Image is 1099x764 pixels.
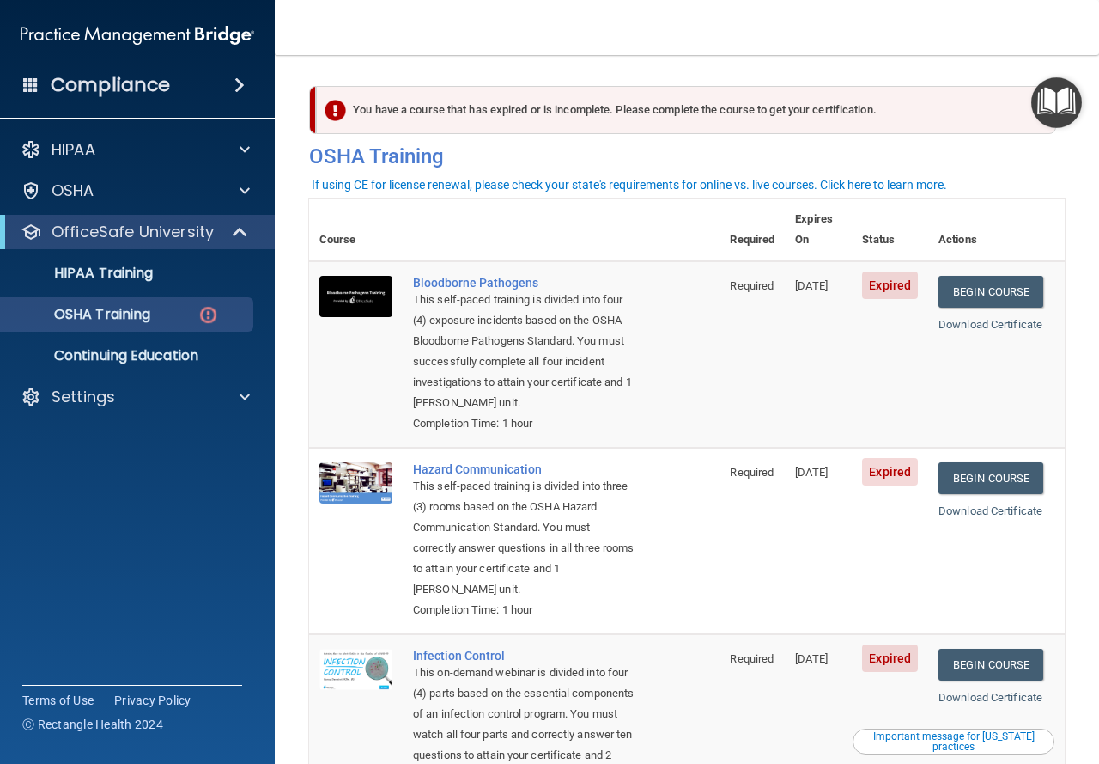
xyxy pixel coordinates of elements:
[938,318,1042,331] a: Download Certificate
[730,466,774,479] span: Required
[862,272,918,299] span: Expired
[114,692,191,709] a: Privacy Policy
[802,642,1078,711] iframe: Drift Widget Chat Controller
[316,86,1056,134] div: You have a course that has expired or is incomplete. Please complete the course to get your certi...
[309,176,950,193] button: If using CE for license renewal, please check your state's requirements for online vs. live cours...
[21,387,250,407] a: Settings
[22,692,94,709] a: Terms of Use
[11,306,150,323] p: OSHA Training
[720,199,785,261] th: Required
[730,279,774,292] span: Required
[51,73,170,97] h4: Compliance
[413,462,634,476] a: Hazard Communication
[52,387,115,407] p: Settings
[52,180,94,201] p: OSHA
[1031,77,1082,128] button: Open Resource Center
[730,652,774,665] span: Required
[197,304,219,326] img: danger-circle.6113f641.png
[413,276,634,290] a: Bloodborne Pathogens
[852,199,928,261] th: Status
[795,466,828,479] span: [DATE]
[938,504,1042,517] a: Download Certificate
[22,716,163,733] span: Ⓒ Rectangle Health 2024
[413,290,634,413] div: This self-paced training is divided into four (4) exposure incidents based on the OSHA Bloodborne...
[21,139,250,160] a: HIPAA
[938,462,1043,494] a: Begin Course
[413,476,634,600] div: This self-paced training is divided into three (3) rooms based on the OSHA Hazard Communication S...
[11,347,246,364] p: Continuing Education
[21,222,249,242] a: OfficeSafe University
[21,18,254,52] img: PMB logo
[309,144,1065,168] h4: OSHA Training
[928,199,1065,261] th: Actions
[413,600,634,620] div: Completion Time: 1 hour
[862,458,918,486] span: Expired
[52,222,214,242] p: OfficeSafe University
[11,265,153,282] p: HIPAA Training
[413,649,634,663] a: Infection Control
[309,199,403,261] th: Course
[325,100,346,121] img: exclamation-circle-solid-danger.72ef9ffc.png
[312,179,947,191] div: If using CE for license renewal, please check your state's requirements for online vs. live cours...
[853,729,1054,755] button: Read this if you are a dental practitioner in the state of CA
[938,276,1043,308] a: Begin Course
[21,180,250,201] a: OSHA
[795,279,828,292] span: [DATE]
[785,199,852,261] th: Expires On
[52,139,95,160] p: HIPAA
[855,731,1052,752] div: Important message for [US_STATE] practices
[413,413,634,434] div: Completion Time: 1 hour
[795,652,828,665] span: [DATE]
